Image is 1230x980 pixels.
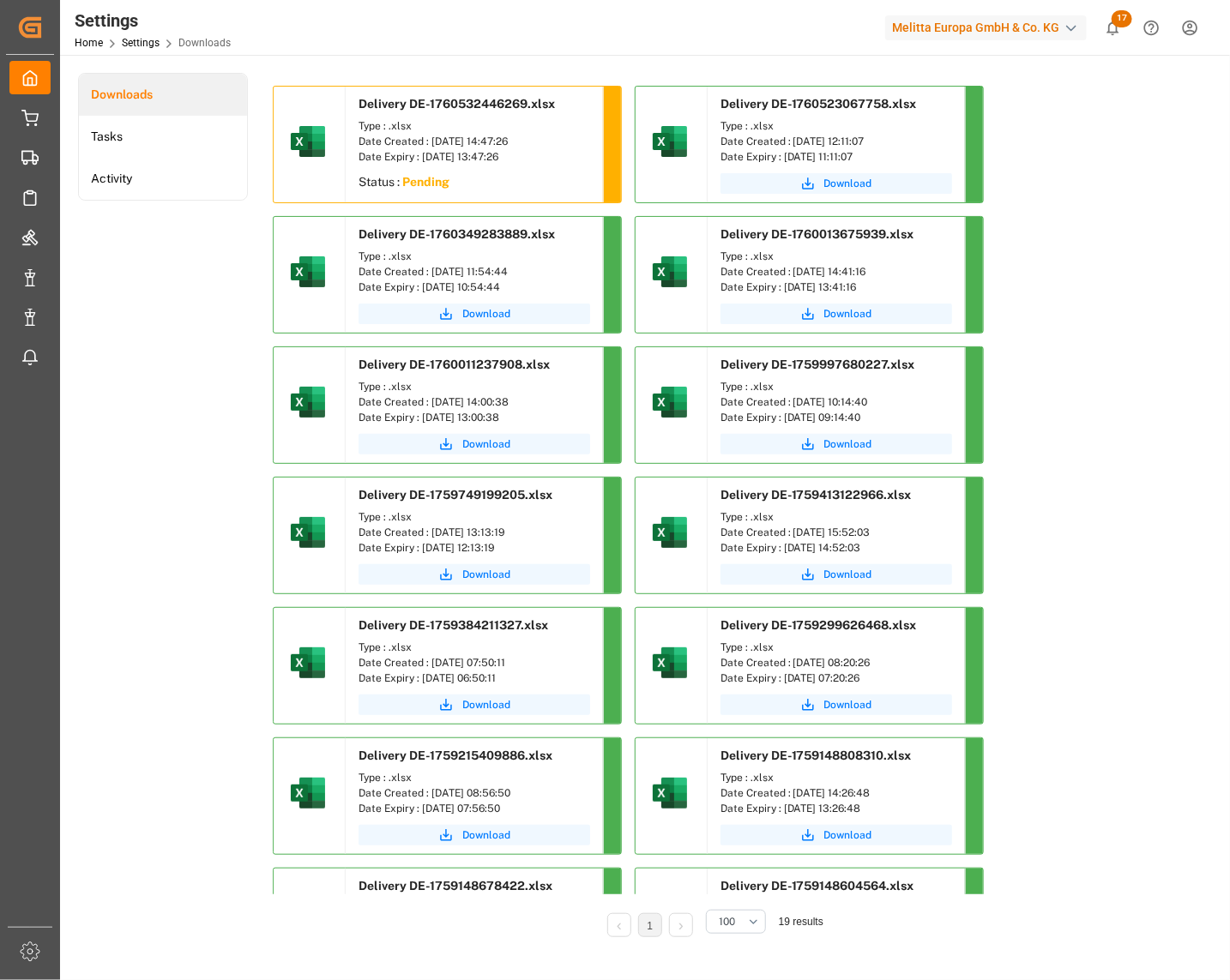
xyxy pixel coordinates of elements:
span: Download [462,436,510,452]
button: open menu [706,910,766,934]
span: Download [824,827,872,843]
a: Download [359,825,590,845]
button: Download [721,825,952,845]
button: Help Center [1132,9,1171,47]
div: Type : .xlsx [721,118,952,134]
div: Type : .xlsx [721,509,952,525]
div: Date Expiry : [DATE] 14:52:03 [721,540,952,556]
li: Downloads [79,74,247,116]
a: Download [721,173,952,194]
span: Delivery DE-1759215409886.xlsx [359,749,552,762]
a: Download [721,304,952,324]
div: Date Expiry : [DATE] 13:26:48 [721,801,952,816]
div: Type : .xlsx [359,118,590,134]
span: Delivery DE-1760013675939.xlsx [721,227,914,241]
div: Type : .xlsx [721,249,952,264]
span: Delivery DE-1759749199205.xlsx [359,488,552,502]
div: Type : .xlsx [359,640,590,655]
div: Type : .xlsx [721,640,952,655]
li: Activity [79,158,247,200]
li: Tasks [79,116,247,158]
img: microsoft-excel-2019--v1.png [287,251,329,292]
a: Settings [122,37,160,49]
div: Date Expiry : [DATE] 10:54:44 [359,280,590,295]
span: Delivery DE-1759299626468.xlsx [721,618,917,632]
div: Date Expiry : [DATE] 13:41:16 [721,280,952,295]
span: Delivery DE-1760011237908.xlsx [359,358,550,371]
span: Delivery DE-1759148678422.xlsx [359,879,552,893]
img: microsoft-excel-2019--v1.png [287,121,329,162]
button: Download [721,564,952,585]
button: Download [359,694,590,715]
span: Delivery DE-1760523067758.xlsx [721,97,917,111]
div: Date Created : [DATE] 14:41:16 [721,264,952,280]
button: show 17 new notifications [1094,9,1132,47]
span: 17 [1112,10,1132,27]
span: Download [824,436,872,452]
div: Date Created : [DATE] 13:13:19 [359,525,590,540]
div: Date Expiry : [DATE] 11:11:07 [721,149,952,165]
div: Date Created : [DATE] 07:50:11 [359,655,590,670]
img: microsoft-excel-2019--v1.png [649,773,690,814]
img: microsoft-excel-2019--v1.png [649,642,690,683]
div: Type : .xlsx [359,379,590,394]
span: Download [824,306,872,322]
span: Delivery DE-1759384211327.xlsx [359,618,548,632]
div: Date Expiry : [DATE] 07:56:50 [359,801,590,816]
span: Delivery DE-1759413122966.xlsx [721,488,912,502]
div: Settings [75,8,231,33]
sapn: Pending [402,175,449,189]
div: Date Expiry : [DATE] 09:14:40 [721,410,952,425]
img: microsoft-excel-2019--v1.png [649,382,690,423]
div: Type : .xlsx [721,379,952,394]
img: microsoft-excel-2019--v1.png [649,251,690,292]
li: Next Page [669,913,693,937]
div: Date Created : [DATE] 12:11:07 [721,134,952,149]
button: Download [359,434,590,454]
div: Type : .xlsx [359,249,590,264]
span: Delivery DE-1759148808310.xlsx [721,749,912,762]
div: Date Created : [DATE] 14:26:48 [721,785,952,801]
div: Date Created : [DATE] 14:47:26 [359,134,590,149]
div: Date Created : [DATE] 11:54:44 [359,264,590,280]
div: Date Created : [DATE] 15:52:03 [721,525,952,540]
div: Type : .xlsx [359,770,590,785]
button: Download [721,434,952,454]
button: Download [721,694,952,715]
div: Date Expiry : [DATE] 13:47:26 [359,149,590,165]
img: microsoft-excel-2019--v1.png [649,512,690,553]
div: Type : .xlsx [359,509,590,525]
div: Date Created : [DATE] 08:20:26 [721,655,952,670]
img: microsoft-excel-2019--v1.png [287,773,329,814]
div: Date Expiry : [DATE] 07:20:26 [721,670,952,686]
span: Delivery DE-1760532446269.xlsx [359,97,555,111]
span: 100 [719,914,735,929]
div: Date Expiry : [DATE] 13:00:38 [359,410,590,425]
span: Delivery DE-1759997680227.xlsx [721,358,915,371]
div: Date Created : [DATE] 10:14:40 [721,394,952,410]
span: 19 results [779,916,823,928]
span: Download [824,697,872,712]
button: Download [359,564,590,585]
img: microsoft-excel-2019--v1.png [287,642,329,683]
div: Date Expiry : [DATE] 12:13:19 [359,540,590,556]
div: Melitta Europa GmbH & Co. KG [885,15,1087,40]
a: 1 [648,920,654,932]
div: Date Created : [DATE] 14:00:38 [359,394,590,410]
span: Download [462,697,510,712]
a: Home [75,37,103,49]
span: Download [824,176,872,191]
div: Type : .xlsx [721,770,952,785]
span: Delivery DE-1760349283889.xlsx [359,227,555,241]
div: Date Created : [DATE] 08:56:50 [359,785,590,801]
span: Download [462,827,510,843]
span: Download [462,567,510,582]
li: Previous Page [607,913,631,937]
